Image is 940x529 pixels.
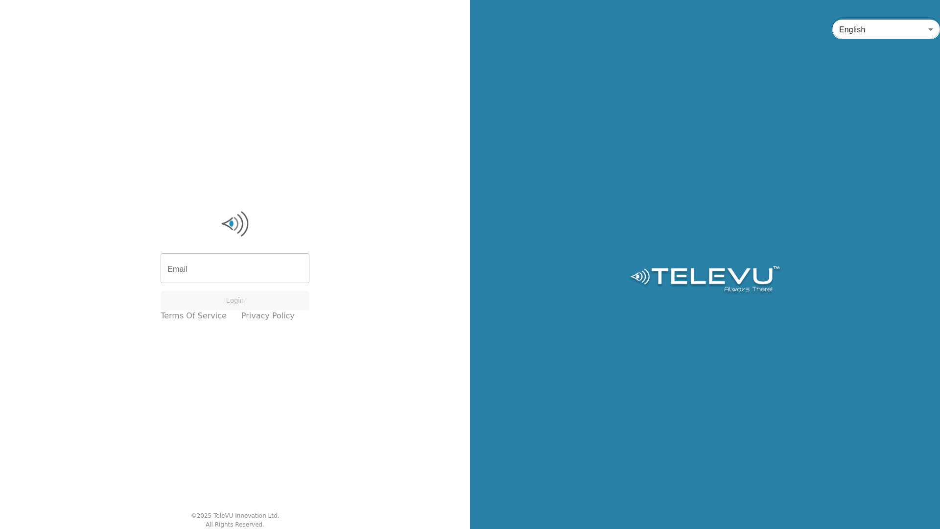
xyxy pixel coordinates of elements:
img: Logo [161,209,309,239]
img: Logo [629,266,781,295]
div: © 2025 TeleVU Innovation Ltd. [191,511,280,520]
a: Privacy Policy [241,310,295,322]
div: All Rights Reserved. [206,520,264,529]
a: Terms of Service [161,310,227,322]
div: English [832,16,940,43]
